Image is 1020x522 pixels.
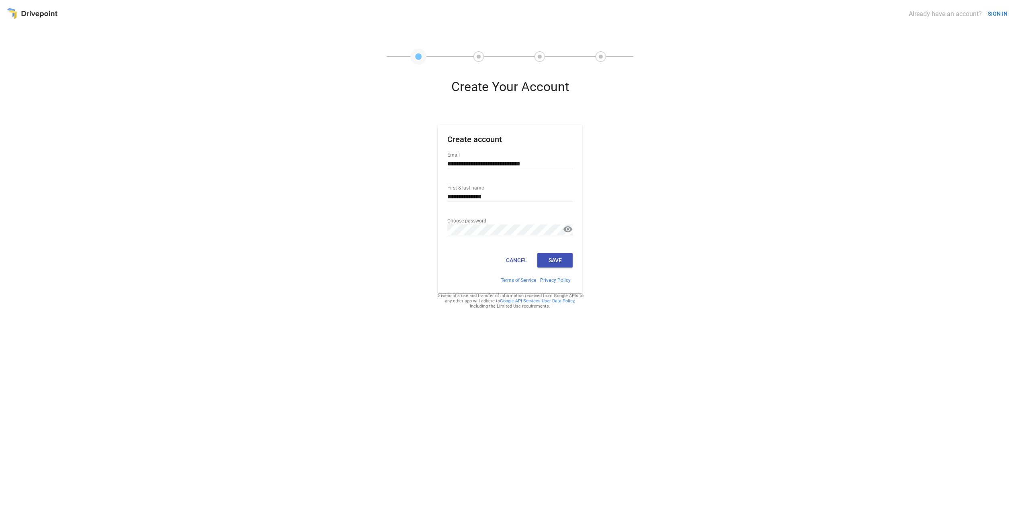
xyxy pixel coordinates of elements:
[447,135,573,151] h1: Create account
[985,6,1011,21] button: SIGN IN
[499,253,534,267] button: Cancel
[537,253,573,267] button: Save
[909,10,982,18] div: Already have an account?
[500,298,574,304] a: Google API Services User Data Policy
[540,277,571,283] a: Privacy Policy
[414,79,606,101] div: Create Your Account
[436,293,584,309] div: Drivepoint's use and transfer of information received from Google APIs to any other app will adhe...
[501,277,536,283] a: Terms of Service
